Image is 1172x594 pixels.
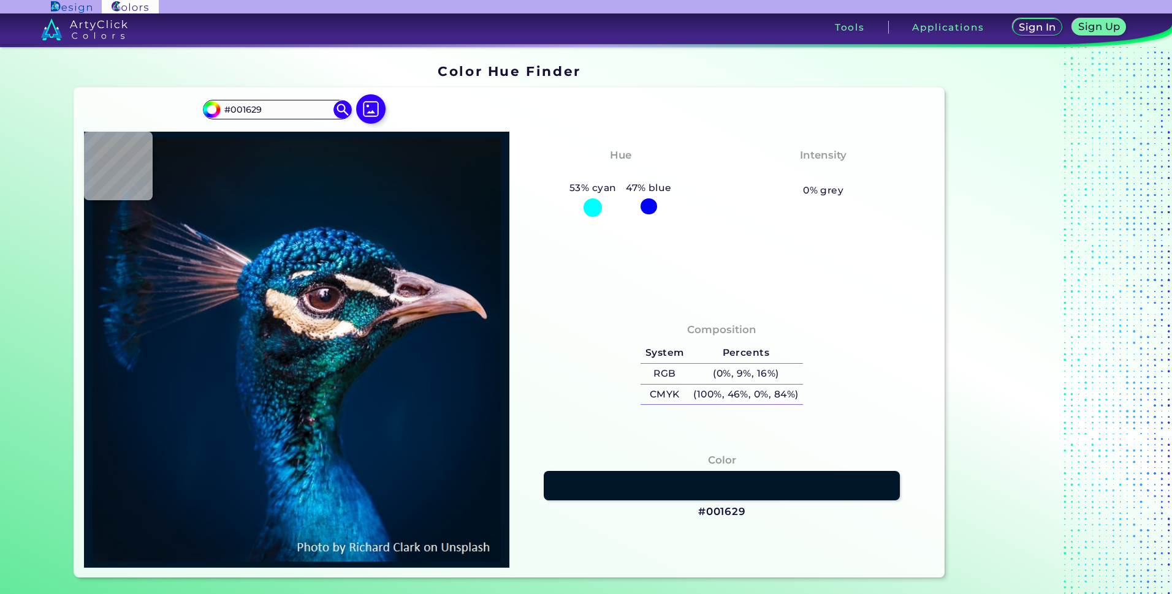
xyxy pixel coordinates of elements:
[689,364,804,384] h5: (0%, 9%, 16%)
[1080,22,1119,31] h5: Sign Up
[621,180,676,196] h5: 47% blue
[912,23,984,32] h3: Applications
[803,182,843,198] h5: 0% grey
[438,62,580,80] h1: Color Hue Finder
[51,1,92,13] img: ArtyClick Design logo
[949,59,1103,582] ins: Blocked (selector):
[708,451,736,469] h4: Color
[586,166,655,181] h3: Cyan-Blue
[41,18,127,40] img: logo_artyclick_colors_white.svg
[1075,19,1124,35] a: Sign Up
[641,385,688,405] h5: CMYK
[641,364,688,384] h5: RGB
[687,321,756,339] h4: Composition
[800,146,847,164] h4: Intensity
[333,100,352,119] img: icon search
[797,166,850,181] h3: Vibrant
[835,23,865,32] h3: Tools
[689,385,804,405] h5: (100%, 46%, 0%, 84%)
[1021,23,1055,32] h5: Sign In
[565,180,621,196] h5: 53% cyan
[698,505,746,519] h3: #001629
[641,343,688,363] h5: System
[220,101,334,118] input: type color..
[1014,19,1061,35] a: Sign In
[610,146,631,164] h4: Hue
[356,94,386,124] img: icon picture
[689,343,804,363] h5: Percents
[90,138,503,562] img: img_pavlin.jpg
